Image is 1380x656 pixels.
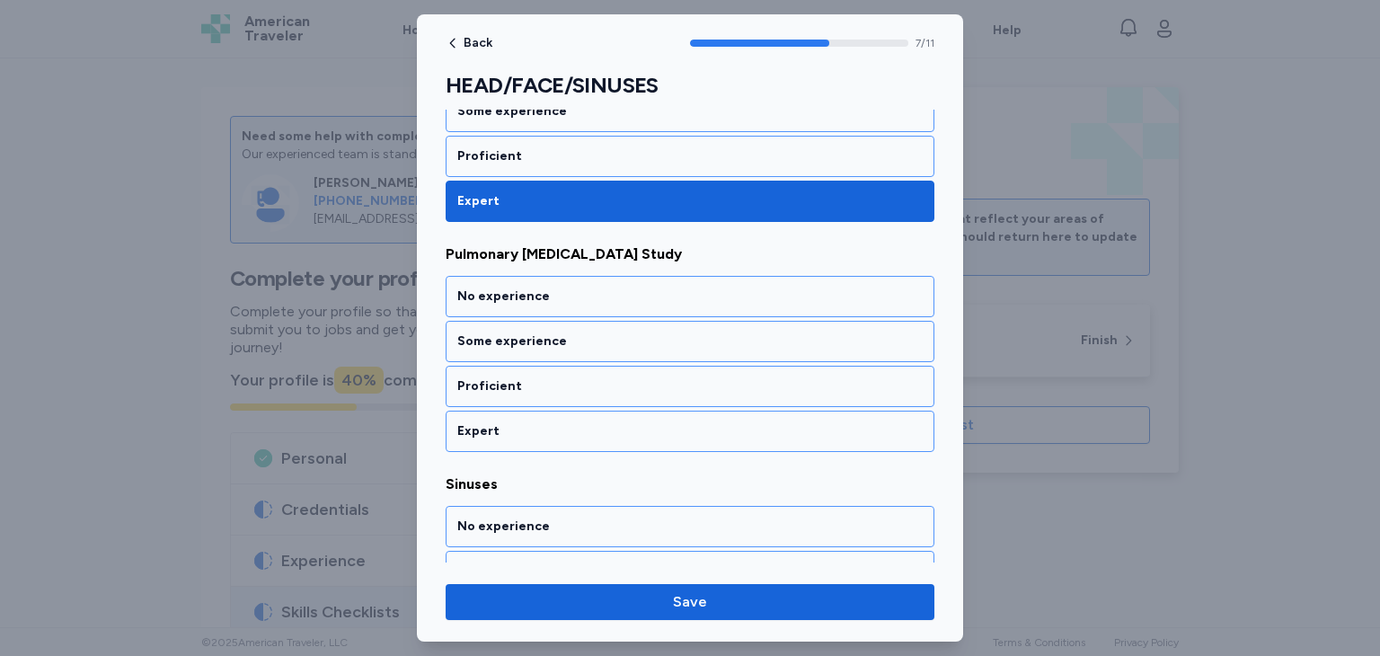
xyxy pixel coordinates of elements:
span: Pulmonary [MEDICAL_DATA] Study [446,244,934,265]
div: Proficient [457,147,923,165]
button: Save [446,584,934,620]
div: Expert [457,422,923,440]
span: Back [464,37,492,49]
div: Expert [457,192,923,210]
div: No experience [457,518,923,536]
button: Back [446,36,492,50]
span: Sinuses [446,474,934,495]
h1: HEAD/FACE/SINUSES [446,72,934,99]
div: Some experience [457,102,923,120]
div: No experience [457,288,923,306]
div: Proficient [457,377,923,395]
div: Some experience [457,332,923,350]
span: 7 / 11 [916,36,934,50]
span: Save [673,591,707,613]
